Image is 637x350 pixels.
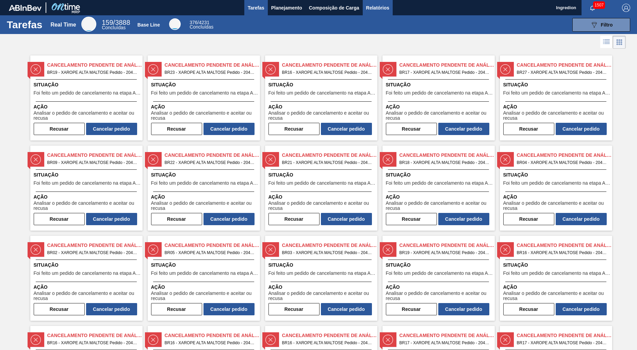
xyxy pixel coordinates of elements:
span: Cancelamento Pendente de Análise [517,152,612,159]
span: Situação [34,81,141,88]
span: Ação [151,194,258,201]
span: Ação [386,103,493,111]
span: Analisar o pedido de cancelamento e aceitar ou recusa [34,111,141,121]
button: Cancelar pedido [203,123,255,135]
button: Recusar [34,123,85,135]
span: Ação [503,194,610,201]
span: BR17 - XAROPE ALTA MALTOSE Pedido - 2041090 [399,339,489,347]
button: Recusar [268,303,320,315]
img: status [500,335,510,345]
span: BR22 - XAROPE ALTA MALTOSE Pedido - 2041363 [165,159,255,166]
span: Cancelamento Pendente de Análise [282,62,377,69]
span: Cancelamento Pendente de Análise [165,242,260,249]
img: status [148,335,158,345]
span: Cancelamento Pendente de Análise [47,152,143,159]
span: Analisar o pedido de cancelamento e aceitar ou recusa [386,291,493,301]
span: Situação [34,171,141,179]
span: Cancelamento Pendente de Análise [517,332,612,339]
span: Situação [386,171,493,179]
div: Completar tarefa: 30300964 [34,302,137,315]
img: status [500,64,510,74]
span: Analisar o pedido de cancelamento e aceitar ou recusa [268,291,376,301]
span: Situação [503,171,610,179]
div: Real Time [50,22,76,28]
span: Foi feito um pedido de cancelamento na etapa Aguardando Faturamento [386,181,493,186]
span: Foi feito um pedido de cancelamento na etapa Aguardando Faturamento [34,181,141,186]
span: Concluídas [190,24,213,30]
span: Foi feito um pedido de cancelamento na etapa Aguardando Faturamento [151,271,258,276]
button: Recusar [503,213,554,225]
span: Foi feito um pedido de cancelamento na etapa Aguardando Faturamento [503,181,610,186]
span: Analisar o pedido de cancelamento e aceitar ou recusa [386,201,493,211]
div: Completar tarefa: 30300960 [151,212,255,225]
span: Concluídas [102,25,126,30]
span: Cancelamento Pendente de Análise [517,62,612,69]
img: status [383,245,393,255]
span: Analisar o pedido de cancelamento e aceitar ou recusa [151,291,258,301]
button: Filtro [572,18,630,32]
span: BR16 - XAROPE ALTA MALTOSE Pedido - 2041349 [165,339,255,347]
button: Cancelar pedido [321,213,372,225]
span: Analisar o pedido de cancelamento e aceitar ou recusa [503,111,610,121]
span: Ação [34,284,141,291]
span: Foi feito um pedido de cancelamento na etapa Aguardando Faturamento [268,271,376,276]
img: TNhmsLtSVTkK8tSr43FrP2fwEKptu5GPRR3wAAAABJRU5ErkJggg== [9,5,42,11]
span: Relatórios [366,4,389,12]
button: Recusar [151,123,202,135]
span: BR16 - XAROPE ALTA MALTOSE Pedido - 2041200 [517,249,607,256]
button: Cancelar pedido [438,123,489,135]
img: status [383,64,393,74]
span: Cancelamento Pendente de Análise [47,332,143,339]
button: Cancelar pedido [438,213,489,225]
img: status [265,64,276,74]
button: Cancelar pedido [86,303,137,315]
div: Completar tarefa: 30300983 [386,302,489,315]
span: Situação [34,262,141,269]
button: Cancelar pedido [86,213,137,225]
img: status [148,154,158,165]
span: 1507 [593,1,605,9]
span: Foi feito um pedido de cancelamento na etapa Aguardando Faturamento [268,181,376,186]
button: Recusar [503,123,554,135]
span: Situação [386,81,493,88]
div: Completar tarefa: 30300985 [503,302,607,315]
img: status [265,154,276,165]
button: Recusar [503,303,554,315]
span: / 3888 [102,19,130,26]
span: BR16 - XAROPE ALTA MALTOSE Pedido - 2041348 [282,339,372,347]
span: 159 [102,19,113,26]
img: status [148,64,158,74]
div: Base Line [190,20,213,29]
span: Ação [151,284,258,291]
span: Foi feito um pedido de cancelamento na etapa Aguardando Faturamento [386,271,493,276]
button: Notificações [582,3,603,13]
span: Ação [268,103,376,111]
span: Cancelamento Pendente de Análise [399,242,495,249]
button: Recusar [34,213,85,225]
span: Situação [386,262,493,269]
img: status [265,245,276,255]
div: Completar tarefa: 30300953 [151,121,255,135]
span: 376 [190,20,197,25]
span: BR05 - XAROPE ALTA MALTOSE Pedido - 2047910 [165,249,255,256]
img: status [265,335,276,345]
div: Completar tarefa: 30300962 [386,212,489,225]
span: BR03 - XAROPE ALTA MALTOSE Pedido - 2041221 [282,249,372,256]
span: Analisar o pedido de cancelamento e aceitar ou recusa [503,291,610,301]
div: Completar tarefa: 30300956 [503,121,607,135]
div: Completar tarefa: 30300961 [268,212,372,225]
span: Foi feito um pedido de cancelamento na etapa Aguardando Faturamento [34,271,141,276]
img: status [383,154,393,165]
span: BR23 - XAROPE ALTA MALTOSE Pedido - 2047980 [165,69,255,76]
button: Cancelar pedido [86,123,137,135]
span: Ação [268,284,376,291]
span: BR16 - XAROPE ALTA MALTOSE Pedido - 2041199 [47,339,137,347]
img: status [383,335,393,345]
img: status [31,335,41,345]
span: Situação [268,262,376,269]
span: Cancelamento Pendente de Análise [165,152,260,159]
div: Completar tarefa: 30300954 [268,121,372,135]
span: Foi feito um pedido de cancelamento na etapa Aguardando Faturamento [386,90,493,96]
div: Real Time [81,17,96,32]
div: Visão em Lista [600,36,613,49]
